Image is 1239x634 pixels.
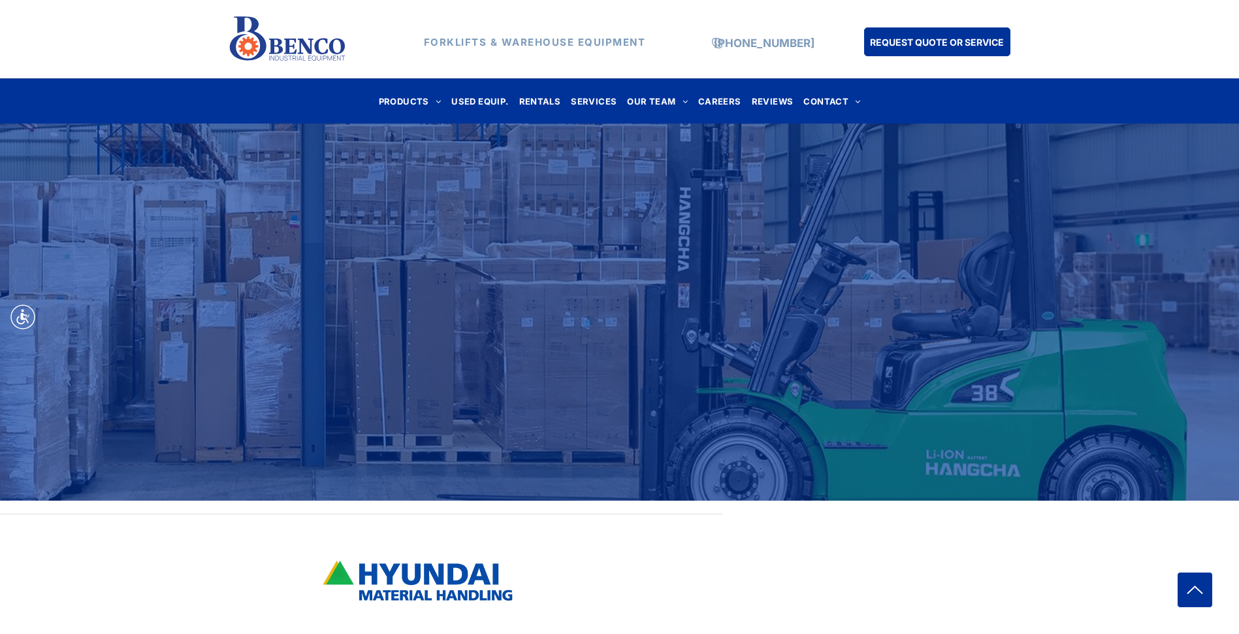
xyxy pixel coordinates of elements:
[514,92,566,110] a: RENTALS
[446,92,513,110] a: USED EQUIP.
[747,92,799,110] a: REVIEWS
[864,27,1010,56] a: REQUEST QUOTE OR SERVICE
[622,92,693,110] a: OUR TEAM
[424,36,646,48] strong: FORKLIFTS & WAREHOUSE EQUIPMENT
[870,30,1004,54] span: REQUEST QUOTE OR SERVICE
[566,92,622,110] a: SERVICES
[319,558,515,603] img: bencoindustrial
[693,92,747,110] a: CAREERS
[714,37,814,50] a: [PHONE_NUMBER]
[374,92,447,110] a: PRODUCTS
[798,92,865,110] a: CONTACT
